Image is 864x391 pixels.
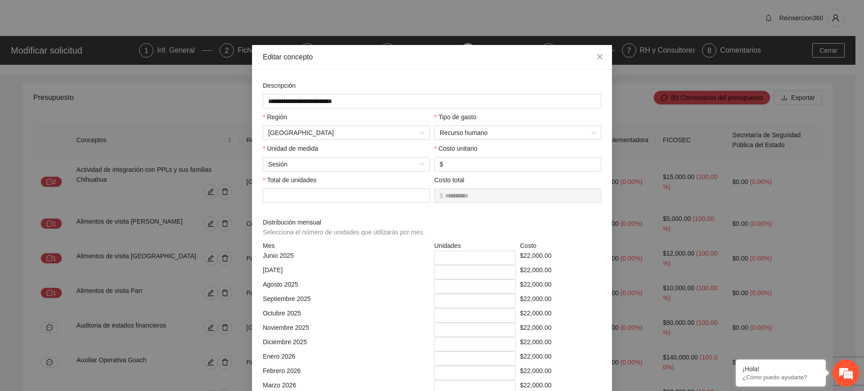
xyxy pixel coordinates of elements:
[261,294,432,308] div: Septiembre 2025
[261,265,432,279] div: [DATE]
[518,265,604,279] div: $22,000.00
[518,323,604,337] div: $22,000.00
[588,45,612,69] button: Close
[518,351,604,366] div: $22,000.00
[261,251,432,265] div: Junio 2025
[518,308,604,323] div: $22,000.00
[518,337,604,351] div: $22,000.00
[261,351,432,366] div: Enero 2026
[261,323,432,337] div: Noviembre 2025
[261,241,432,251] div: Mes
[263,81,296,90] label: Descripción
[268,126,424,139] span: Chihuahua
[742,374,819,381] p: ¿Cómo puedo ayudarte?
[434,175,464,185] label: Costo total
[263,217,428,237] span: Distribución mensual
[263,112,287,122] label: Región
[518,279,604,294] div: $22,000.00
[434,112,477,122] label: Tipo de gasto
[261,366,432,380] div: Febrero 2026
[263,144,318,153] label: Unidad de medida
[434,144,477,153] label: Costo unitario
[263,52,601,62] div: Editar concepto
[261,308,432,323] div: Octubre 2025
[440,191,443,201] span: $
[432,241,518,251] div: Unidades
[261,337,432,351] div: Diciembre 2025
[263,229,425,236] span: Selecciona el número de unidades que utilizarás por mes.
[263,175,316,185] label: Total de unidades
[742,365,819,373] div: ¡Hola!
[596,53,603,60] span: close
[268,157,424,171] span: Sesión
[440,126,596,139] span: Recurso humano
[518,294,604,308] div: $22,000.00
[518,251,604,265] div: $22,000.00
[518,366,604,380] div: $22,000.00
[518,241,604,251] div: Costo
[261,279,432,294] div: Agosto 2025
[440,159,443,169] span: $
